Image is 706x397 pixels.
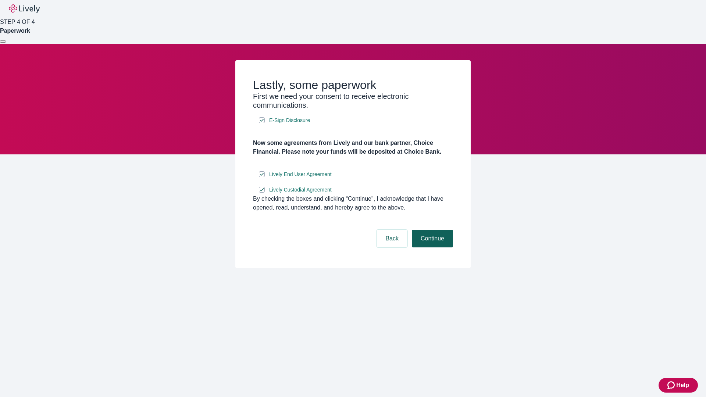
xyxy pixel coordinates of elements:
a: e-sign disclosure document [268,116,311,125]
h3: First we need your consent to receive electronic communications. [253,92,453,110]
h2: Lastly, some paperwork [253,78,453,92]
button: Zendesk support iconHelp [659,378,698,393]
button: Back [377,230,407,247]
span: Help [676,381,689,390]
img: Lively [9,4,40,13]
span: Lively End User Agreement [269,171,332,178]
button: Continue [412,230,453,247]
a: e-sign disclosure document [268,185,333,194]
div: By checking the boxes and clicking “Continue", I acknowledge that I have opened, read, understand... [253,194,453,212]
h4: Now some agreements from Lively and our bank partner, Choice Financial. Please note your funds wi... [253,139,453,156]
span: E-Sign Disclosure [269,117,310,124]
span: Lively Custodial Agreement [269,186,332,194]
svg: Zendesk support icon [667,381,676,390]
a: e-sign disclosure document [268,170,333,179]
